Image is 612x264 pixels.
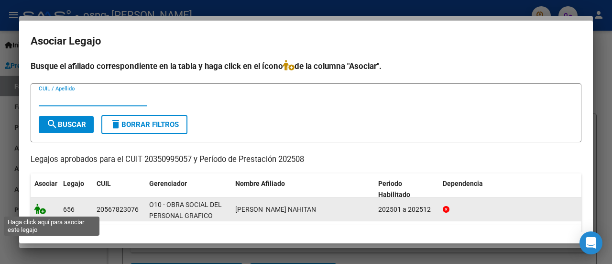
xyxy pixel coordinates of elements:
datatable-header-cell: Nombre Afiliado [231,173,374,205]
datatable-header-cell: Asociar [31,173,59,205]
datatable-header-cell: Gerenciador [145,173,231,205]
span: Legajo [63,180,84,187]
span: Asociar [34,180,57,187]
datatable-header-cell: Dependencia [439,173,582,205]
span: Borrar Filtros [110,120,179,129]
button: Buscar [39,116,94,133]
span: CUIL [97,180,111,187]
h4: Busque el afiliado correspondiente en la tabla y haga click en el ícono de la columna "Asociar". [31,60,581,72]
div: Open Intercom Messenger [579,231,602,254]
span: Gerenciador [149,180,187,187]
div: 202501 a 202512 [378,204,435,215]
div: 1 registros [31,225,581,249]
mat-icon: delete [110,118,121,130]
datatable-header-cell: Legajo [59,173,93,205]
span: Nombre Afiliado [235,180,285,187]
div: 20567823076 [97,204,139,215]
mat-icon: search [46,118,58,130]
span: ARCE NAHITAN [235,206,316,213]
span: Buscar [46,120,86,129]
datatable-header-cell: Periodo Habilitado [374,173,439,205]
p: Legajos aprobados para el CUIT 20350995057 y Período de Prestación 202508 [31,154,581,166]
button: Borrar Filtros [101,115,187,134]
span: 656 [63,206,75,213]
span: Periodo Habilitado [378,180,410,198]
span: O10 - OBRA SOCIAL DEL PERSONAL GRAFICO [149,201,222,219]
span: Dependencia [443,180,483,187]
h2: Asociar Legajo [31,32,581,50]
datatable-header-cell: CUIL [93,173,145,205]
